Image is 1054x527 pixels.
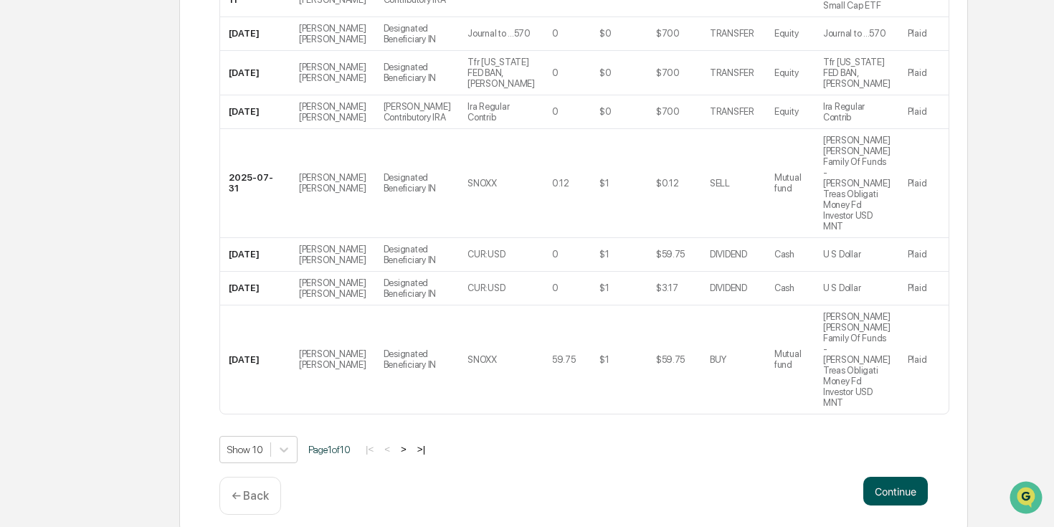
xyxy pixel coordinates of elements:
div: 🔎 [14,209,26,221]
div: $700 [656,28,680,39]
div: [PERSON_NAME] [PERSON_NAME] [299,101,366,123]
img: 1746055101610-c473b297-6a78-478c-a979-82029cc54cd1 [14,110,40,136]
td: Plaid [899,129,949,238]
div: Tfr [US_STATE] FED BAN, [PERSON_NAME] [823,57,891,89]
div: TRANSFER [710,67,754,78]
div: $1 [599,178,609,189]
div: 0 [552,283,559,293]
a: 🗄️Attestations [98,175,184,201]
div: 59.75 [552,354,576,365]
div: 🗄️ [104,182,115,194]
div: 0.12 [552,178,569,189]
div: CUR:USD [467,283,505,293]
div: $700 [656,106,680,117]
div: Start new chat [49,110,235,124]
div: Cash [774,283,794,293]
td: [DATE] [220,17,290,51]
div: Mutual fund [774,348,806,370]
div: [PERSON_NAME] [PERSON_NAME] Family Of Funds - [PERSON_NAME] Treas Obligati Money Fd Investor USD MNT [823,135,891,232]
div: [PERSON_NAME] [PERSON_NAME] [299,62,366,83]
span: Attestations [118,181,178,195]
div: [PERSON_NAME] [PERSON_NAME] [299,277,366,299]
div: Tfr [US_STATE] FED BAN, [PERSON_NAME] [467,57,535,89]
td: Designated Beneficiary IN [375,129,460,238]
div: Equity [774,106,798,117]
div: $59.75 [656,249,685,260]
div: DIVIDEND [710,249,747,260]
button: > [397,443,411,455]
div: [PERSON_NAME] [PERSON_NAME] [299,244,366,265]
td: Designated Beneficiary IN [375,305,460,414]
div: $3.17 [656,283,678,293]
div: Mutual fund [774,172,806,194]
div: Journal to ...570 [823,28,886,39]
div: Ira Regular Contrib [823,101,891,123]
td: [DATE] [220,51,290,95]
div: $0.12 [656,178,679,189]
td: Designated Beneficiary IN [375,238,460,272]
div: $700 [656,67,680,78]
div: SELL [710,178,730,189]
div: Cash [774,249,794,260]
div: $1 [599,354,609,365]
button: >| [413,443,429,455]
td: Plaid [899,272,949,305]
td: Plaid [899,95,949,129]
div: [PERSON_NAME] [PERSON_NAME] [299,348,366,370]
div: $1 [599,283,609,293]
div: 🖐️ [14,182,26,194]
div: $0 [599,28,611,39]
div: SNOXX [467,178,497,189]
div: Journal to ...570 [467,28,531,39]
a: 🔎Data Lookup [9,202,96,228]
td: Plaid [899,305,949,414]
div: [PERSON_NAME] [PERSON_NAME] Family Of Funds - [PERSON_NAME] Treas Obligati Money Fd Investor USD MNT [823,311,891,408]
span: Preclearance [29,181,92,195]
div: $1 [599,249,609,260]
td: Designated Beneficiary IN [375,272,460,305]
div: $0 [599,106,611,117]
div: CUR:USD [467,249,505,260]
input: Clear [37,65,237,80]
div: TRANSFER [710,28,754,39]
div: U S Dollar [823,249,860,260]
button: < [380,443,394,455]
td: Plaid [899,238,949,272]
div: BUY [710,354,726,365]
td: [DATE] [220,305,290,414]
td: [DATE] [220,238,290,272]
div: Ira Regular Contrib [467,101,535,123]
div: [PERSON_NAME] [PERSON_NAME] [299,172,366,194]
div: 0 [552,249,559,260]
span: Page 1 of 10 [308,444,351,455]
div: Equity [774,28,798,39]
div: [PERSON_NAME] [PERSON_NAME] [299,23,366,44]
div: 0 [552,28,559,39]
div: $0 [599,67,611,78]
td: [DATE] [220,95,290,129]
div: Equity [774,67,798,78]
div: 0 [552,106,559,117]
div: SNOXX [467,354,497,365]
div: TRANSFER [710,106,754,117]
a: Powered byPylon [101,242,174,254]
button: |< [361,443,378,455]
button: Continue [863,477,928,505]
p: How can we help? [14,30,261,53]
p: ← Back [232,489,269,503]
td: [DATE] [220,272,290,305]
td: Designated Beneficiary IN [375,17,460,51]
td: 2025-07-31 [220,129,290,238]
iframe: Open customer support [1008,480,1047,518]
div: DIVIDEND [710,283,747,293]
td: Designated Beneficiary IN [375,51,460,95]
span: Data Lookup [29,208,90,222]
div: 0 [552,67,559,78]
div: U S Dollar [823,283,860,293]
div: We're available if you need us! [49,124,181,136]
div: $59.75 [656,354,685,365]
button: Start new chat [244,114,261,131]
td: Plaid [899,51,949,95]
